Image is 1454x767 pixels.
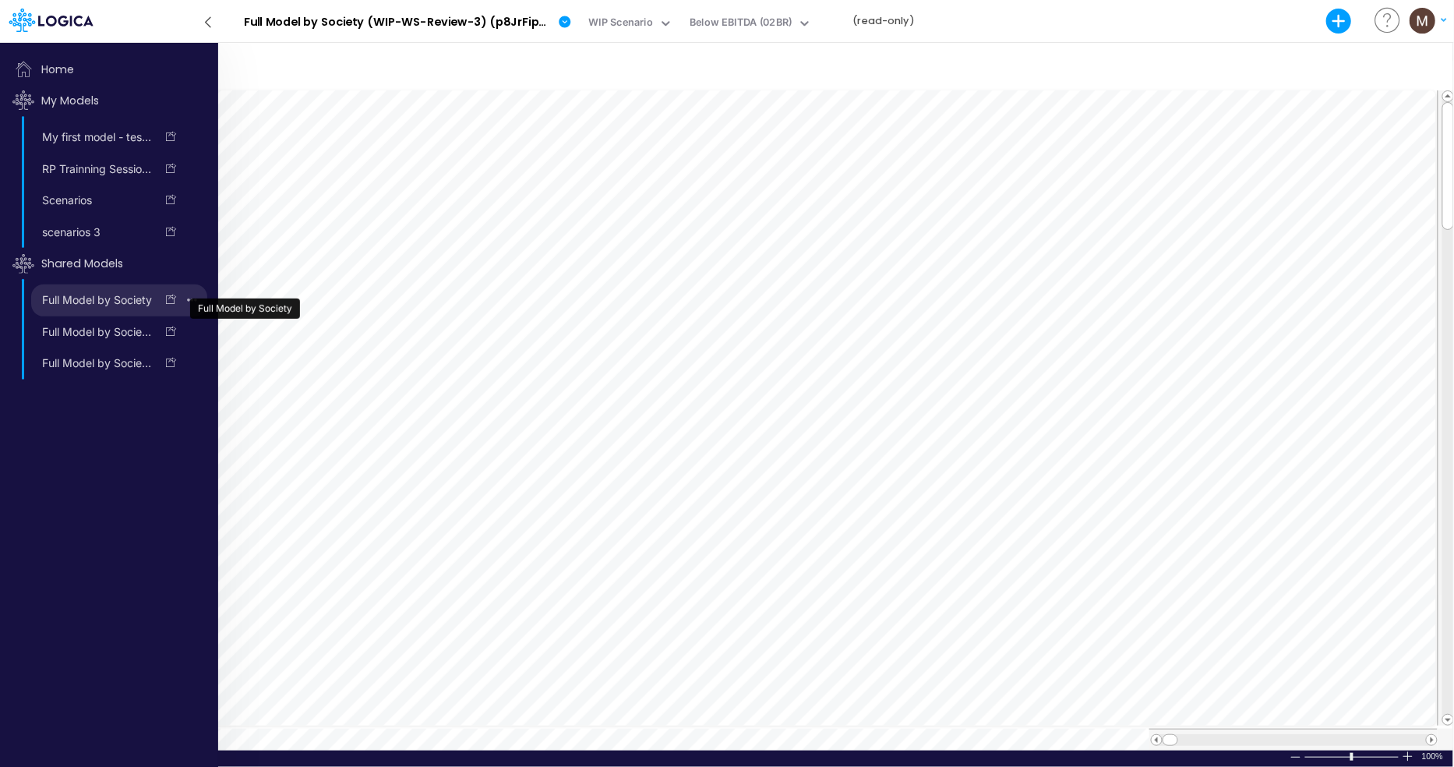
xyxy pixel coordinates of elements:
b: Full Model by Society (WIP-WS-Review-3) (p8JrFipGveTU7I_vk960F.EPc.b3Teyw) [DATE]T16:40:57UTC [244,16,552,30]
span: Click to sort models list by update time order [6,85,217,116]
a: RP Trainning Session [DATE] [31,157,155,182]
a: Full Model by Society [31,288,155,313]
span: Home [6,54,217,85]
a: Full Model by Society (WIP-WS-Review-3) (p8JrFipGveTU7I_vk960F.EPc.b3Teyw) [DATE]T16:40:57UTC [31,351,155,376]
a: scenarios 3 [31,220,155,245]
a: My first model - test ([PERSON_NAME] [PERSON_NAME]) [31,125,155,150]
div: Full Model by Society [190,299,300,319]
div: Zoom [1304,751,1402,762]
a: Full Model by Society (ARCHIVED) [31,320,155,345]
div: Zoom In [1402,751,1414,762]
div: Below EBITDA (02BR) [690,15,792,33]
div: Zoom Out [1290,751,1302,763]
a: Scenarios [31,188,155,213]
div: Zoom [1350,753,1353,761]
span: 100% [1422,751,1445,762]
div: WIP Scenario [589,15,654,33]
span: Click to sort models list by update time order [6,248,217,279]
b: (read-only) [852,14,914,28]
div: Zoom level [1422,751,1445,762]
